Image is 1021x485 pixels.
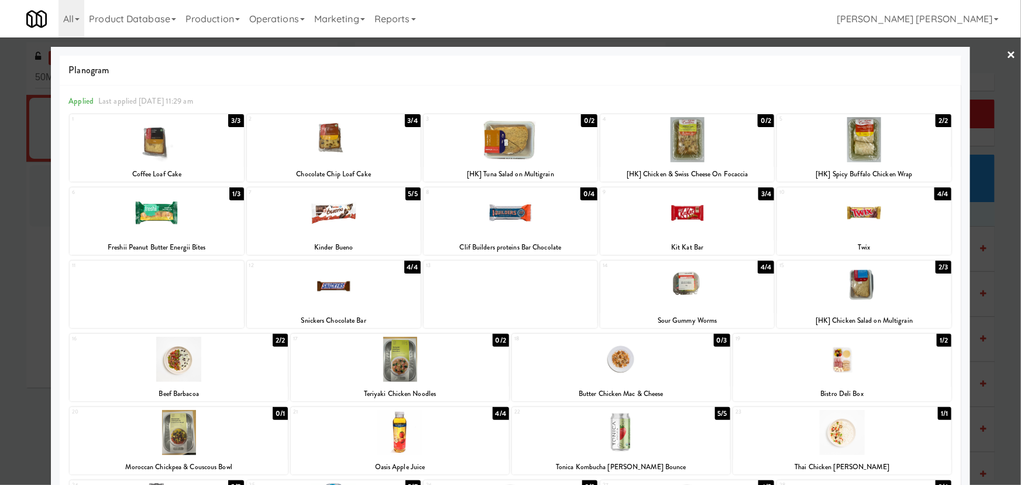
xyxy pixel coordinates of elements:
div: [HK] Tuna Salad on Multigrain [424,167,597,182]
div: 2/2 [273,334,288,347]
div: 1/2 [937,334,951,347]
div: Kinder Bueno [249,240,419,255]
div: 1/1 [938,407,951,420]
div: Tonica Kombucha [PERSON_NAME] Bounce [514,460,728,474]
div: 20 [72,407,178,417]
div: [HK] Chicken Salad on Multigrain [779,313,949,328]
div: 0/2 [581,114,597,127]
div: Sour Gummy Worms [600,313,774,328]
div: 93/4Kit Kat Bar [600,187,774,255]
div: Chocolate Chip Loaf Cake [249,167,419,182]
div: 11 [70,261,243,328]
div: 23/4Chocolate Chip Loaf Cake [247,114,421,182]
div: Moroccan Chickpea & Couscous Bowl [71,460,286,474]
div: Kit Kat Bar [600,240,774,255]
div: 16 [72,334,178,344]
span: Planogram [68,62,953,79]
div: 124/4Snickers Chocolate Bar [247,261,421,328]
div: 7 [249,187,334,197]
div: [HK] Chicken Salad on Multigrain [777,313,951,328]
div: 10 [779,187,864,197]
div: Beef Barbacoa [70,387,288,401]
div: 1 [72,114,157,124]
div: Beef Barbacoa [71,387,286,401]
div: 144/4Sour Gummy Worms [600,261,774,328]
div: 14 [603,261,687,271]
div: 170/2Teriyaki Chicken Noodles [291,334,509,401]
div: [HK] Spicy Buffalo Chicken Wrap [779,167,949,182]
div: 5 [779,114,864,124]
div: 2/2 [936,114,951,127]
div: 17 [293,334,400,344]
div: 23 [735,407,842,417]
div: Teriyaki Chicken Noodles [291,387,509,401]
div: 5/5 [715,407,730,420]
div: 2/3 [936,261,951,274]
div: 191/2Bistro Deli Box [733,334,951,401]
div: Thai Chicken [PERSON_NAME] [735,460,950,474]
div: Snickers Chocolate Bar [247,313,421,328]
div: 3/4 [405,114,421,127]
div: 5/5 [405,187,421,200]
div: 12 [249,261,334,271]
div: 3/4 [758,187,774,200]
div: 4/4 [404,261,421,274]
div: 9 [603,187,687,197]
div: 225/5Tonica Kombucha [PERSON_NAME] Bounce [512,407,730,474]
div: 162/2Beef Barbacoa [70,334,288,401]
div: 61/3Freshii Peanut Butter Energii Bites [70,187,243,255]
div: Bistro Deli Box [735,387,950,401]
div: Twix [779,240,949,255]
div: 231/1Thai Chicken [PERSON_NAME] [733,407,951,474]
div: 152/3[HK] Chicken Salad on Multigrain [777,261,951,328]
div: Bistro Deli Box [733,387,951,401]
div: 4/4 [493,407,509,420]
div: Oasis Apple Juice [293,460,507,474]
div: 18 [514,334,621,344]
div: Oasis Apple Juice [291,460,509,474]
div: 2 [249,114,334,124]
div: 6 [72,187,157,197]
div: 13/3Coffee Loaf Cake [70,114,243,182]
div: Tonica Kombucha [PERSON_NAME] Bounce [512,460,730,474]
div: 0/2 [758,114,774,127]
div: 75/5Kinder Bueno [247,187,421,255]
div: Twix [777,240,951,255]
div: Clif Builders proteins Bar Chocolate [424,240,597,255]
div: 0/2 [493,334,509,347]
div: [HK] Spicy Buffalo Chicken Wrap [777,167,951,182]
div: 200/1Moroccan Chickpea & Couscous Bowl [70,407,288,474]
div: Kinder Bueno [247,240,421,255]
div: Coffee Loaf Cake [71,167,242,182]
div: 4/4 [934,187,951,200]
div: Thai Chicken [PERSON_NAME] [733,460,951,474]
div: 80/4Clif Builders proteins Bar Chocolate [424,187,597,255]
div: 13 [424,261,597,328]
div: Clif Builders proteins Bar Chocolate [425,240,596,255]
div: 22 [514,407,621,417]
div: Freshii Peanut Butter Energii Bites [70,240,243,255]
div: 8 [426,187,511,197]
div: 4/4 [758,261,774,274]
div: 1/3 [229,187,243,200]
span: Last applied [DATE] 11:29 am [98,95,193,107]
div: 0/1 [273,407,288,420]
div: 104/4Twix [777,187,951,255]
div: Sour Gummy Worms [602,313,772,328]
div: Snickers Chocolate Bar [249,313,419,328]
div: 21 [293,407,400,417]
div: Chocolate Chip Loaf Cake [247,167,421,182]
div: Moroccan Chickpea & Couscous Bowl [70,460,288,474]
div: 0/4 [580,187,597,200]
div: 30/2[HK] Tuna Salad on Multigrain [424,114,597,182]
div: [HK] Chicken & Swiss Cheese On Focaccia [600,167,774,182]
div: 3 [426,114,511,124]
div: 19 [735,334,842,344]
div: 0/3 [714,334,730,347]
div: 13 [426,261,511,271]
div: 52/2[HK] Spicy Buffalo Chicken Wrap [777,114,951,182]
div: 214/4Oasis Apple Juice [291,407,509,474]
div: Coffee Loaf Cake [70,167,243,182]
div: 11 [72,261,157,271]
img: Micromart [26,9,47,29]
